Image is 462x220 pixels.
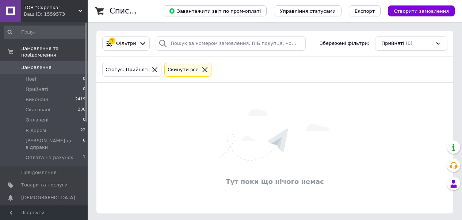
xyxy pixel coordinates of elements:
div: Статус: Прийняті [104,66,150,74]
span: ТОВ "Скрепка" [24,4,79,11]
input: Пошук за номером замовлення, ПІБ покупця, номером телефону, Email, номером накладної [156,36,306,51]
span: 0 [83,76,85,82]
span: 1 [83,154,85,161]
div: Ваш ID: 1559573 [24,11,88,18]
button: Управління статусами [274,5,341,16]
span: 0 [83,117,85,123]
span: (0) [406,40,412,46]
div: Cкинути все [166,66,200,74]
h1: Список замовлень [110,7,184,15]
span: Управління статусами [280,8,336,14]
span: Збережені фільтри: [320,40,370,47]
span: Прийняті [381,40,404,47]
span: Замовлення [21,64,51,71]
div: 1 [109,38,115,44]
span: Товари та послуги [21,182,68,188]
span: Фільтри [116,40,136,47]
span: Скасовані [26,107,50,113]
span: 6 [83,138,85,151]
span: Замовлення та повідомлення [21,45,88,58]
input: Пошук [4,26,86,39]
span: 0 [83,86,85,93]
span: Експорт [355,8,375,14]
span: Створити замовлення [394,8,449,14]
a: Створити замовлення [381,8,455,13]
span: Завантажити звіт по пром-оплаті [169,8,261,14]
span: 22 [80,127,85,134]
span: Виконані [26,96,48,103]
span: 230 [78,107,85,113]
span: Оплата на рахунок [26,154,73,161]
span: В дорозі [26,127,46,134]
button: Створити замовлення [388,5,455,16]
span: Повідомлення [21,169,57,176]
span: [PERSON_NAME] до відпраки [26,138,83,151]
span: Оплачені [26,117,49,123]
span: 2419 [75,96,85,103]
div: Тут поки що нічого немає [100,177,450,186]
span: [DEMOGRAPHIC_DATA] [21,194,75,201]
button: Завантажити звіт по пром-оплаті [163,5,267,16]
span: Нові [26,76,36,82]
span: Прийняті [26,86,48,93]
button: Експорт [349,5,381,16]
